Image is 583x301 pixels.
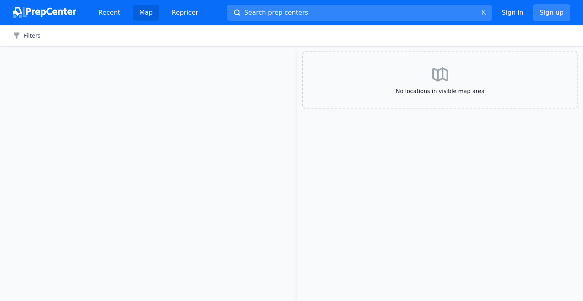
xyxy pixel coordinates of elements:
[13,32,40,40] button: Filters
[316,87,565,95] span: No locations in visible map area
[482,9,486,16] kbd: K
[533,4,570,21] a: Sign up
[165,5,205,21] a: Repricer
[227,5,492,21] button: Search prep centersK
[502,8,524,17] a: Sign in
[13,7,76,18] img: PrepCenter
[92,5,127,21] a: Recent
[244,8,308,17] span: Search prep centers
[133,5,159,21] a: Map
